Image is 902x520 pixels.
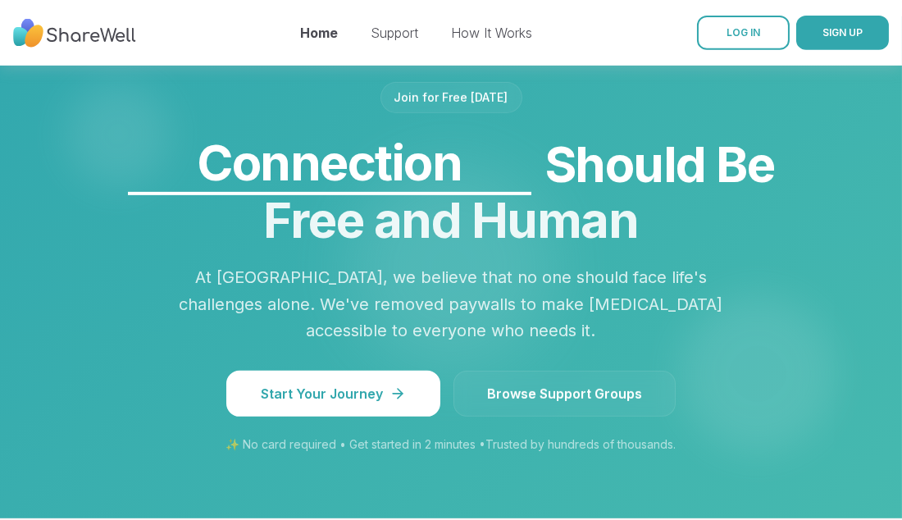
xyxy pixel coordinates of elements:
[697,16,790,50] a: LOG IN
[128,131,531,194] div: Connection
[226,371,440,417] button: Start Your Journey
[453,371,676,417] a: Browse Support Groups
[301,25,339,41] a: Home
[57,436,845,453] p: ✨ No card required • Get started in 2 minutes • Trusted by hundreds of thousands.
[727,26,760,39] span: LOG IN
[452,25,533,41] a: How It Works
[380,82,522,113] div: Join for Free [DATE]
[261,384,406,404] span: Start Your Journey
[264,190,639,249] span: Free and Human
[487,384,642,404] span: Browse Support Groups
[13,11,136,56] img: ShareWell Nav Logo
[57,133,845,195] span: Should Be
[796,16,889,50] button: SIGN UP
[822,26,863,39] span: SIGN UP
[175,264,727,344] p: At [GEOGRAPHIC_DATA], we believe that no one should face life's challenges alone. We've removed p...
[371,25,419,41] a: Support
